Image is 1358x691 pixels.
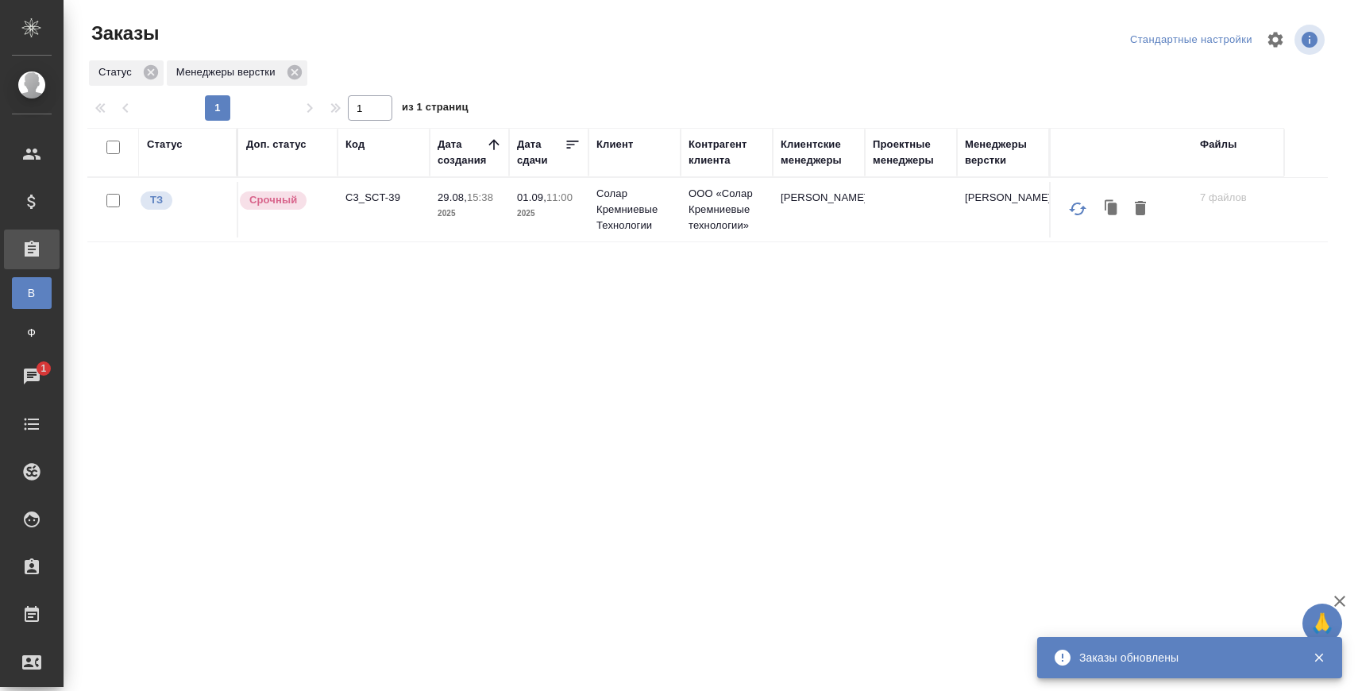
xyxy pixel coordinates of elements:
[20,285,44,301] span: В
[438,137,486,168] div: Дата создания
[20,325,44,341] span: Ф
[517,206,581,222] p: 2025
[87,21,159,46] span: Заказы
[1200,190,1276,206] p: 7 файлов
[773,182,865,237] td: [PERSON_NAME]
[546,191,573,203] p: 11:00
[1302,604,1342,643] button: 🙏
[98,64,137,80] p: Статус
[1294,25,1328,55] span: Посмотреть информацию
[147,137,183,152] div: Статус
[781,137,857,168] div: Клиентские менеджеры
[1097,194,1127,224] button: Клонировать
[467,191,493,203] p: 15:38
[438,191,467,203] p: 29.08,
[345,137,365,152] div: Код
[1126,28,1256,52] div: split button
[438,206,501,222] p: 2025
[1059,190,1097,228] button: Обновить
[1200,137,1236,152] div: Файлы
[31,361,56,376] span: 1
[4,357,60,396] a: 1
[249,192,297,208] p: Срочный
[238,190,330,211] div: Выставляется автоматически, если на указанный объем услуг необходимо больше времени в стандартном...
[345,190,422,206] p: C3_SCT-39
[965,190,1041,206] p: [PERSON_NAME]
[873,137,949,168] div: Проектные менеджеры
[1256,21,1294,59] span: Настроить таблицу
[12,317,52,349] a: Ф
[167,60,307,86] div: Менеджеры верстки
[596,186,673,234] p: Солар Кремниевые Технологии
[965,137,1041,168] div: Менеджеры верстки
[402,98,469,121] span: из 1 страниц
[517,191,546,203] p: 01.09,
[150,192,163,208] p: ТЗ
[689,137,765,168] div: Контрагент клиента
[1127,194,1154,224] button: Удалить
[12,277,52,309] a: В
[246,137,307,152] div: Доп. статус
[176,64,281,80] p: Менеджеры верстки
[1079,650,1289,666] div: Заказы обновлены
[139,190,229,211] div: Выставляет КМ при отправке заказа на расчет верстке (для тикета) или для уточнения сроков на прои...
[89,60,164,86] div: Статус
[517,137,565,168] div: Дата сдачи
[1302,650,1335,665] button: Закрыть
[1309,607,1336,640] span: 🙏
[596,137,633,152] div: Клиент
[689,186,765,234] p: ООО «Солар Кремниевые технологии»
